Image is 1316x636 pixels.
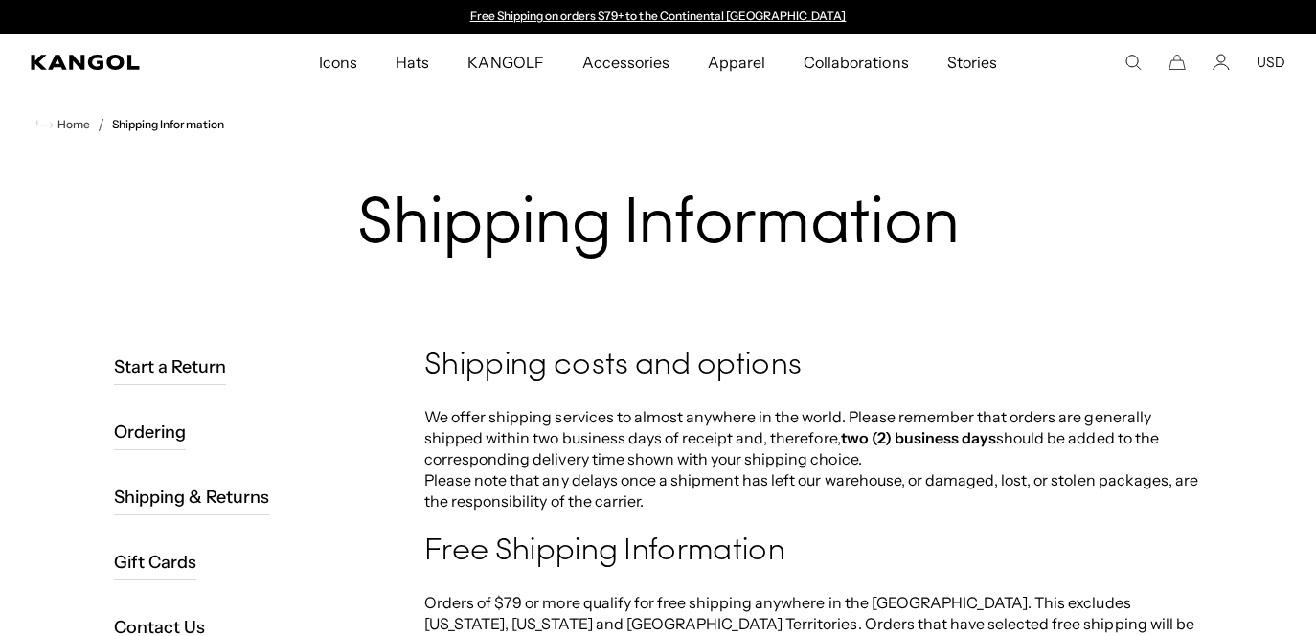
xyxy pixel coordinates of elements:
[424,406,1210,511] p: We offer shipping services to almost anywhere in the world. Please remember that orders are gener...
[1124,54,1142,71] summary: Search here
[461,10,855,25] div: Announcement
[319,34,357,90] span: Icons
[928,34,1016,90] a: Stories
[114,349,226,385] a: Start a Return
[1169,54,1186,71] button: Cart
[947,34,997,90] span: Stories
[376,34,448,90] a: Hats
[582,34,669,90] span: Accessories
[804,34,908,90] span: Collaborations
[461,10,855,25] div: 1 of 2
[300,34,376,90] a: Icons
[31,55,210,70] a: Kangol
[467,34,543,90] span: KANGOLF
[112,118,224,131] a: Shipping Information
[396,34,429,90] span: Hats
[424,347,1210,385] h4: Shipping costs and options
[448,34,562,90] a: KANGOLF
[689,34,784,90] a: Apparel
[424,533,1210,571] h4: Free Shipping Information
[470,9,847,23] a: Free Shipping on orders $79+ to the Continental [GEOGRAPHIC_DATA]
[90,113,104,136] li: /
[461,10,855,25] slideshow-component: Announcement bar
[36,116,90,133] a: Home
[114,479,270,515] a: Shipping & Returns
[1257,54,1285,71] button: USD
[563,34,689,90] a: Accessories
[784,34,927,90] a: Collaborations
[1213,54,1230,71] a: Account
[114,544,196,580] a: Gift Cards
[54,118,90,131] span: Home
[106,190,1210,262] h1: Shipping Information
[708,34,765,90] span: Apparel
[841,428,997,447] strong: two (2) business days
[114,414,186,450] a: Ordering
